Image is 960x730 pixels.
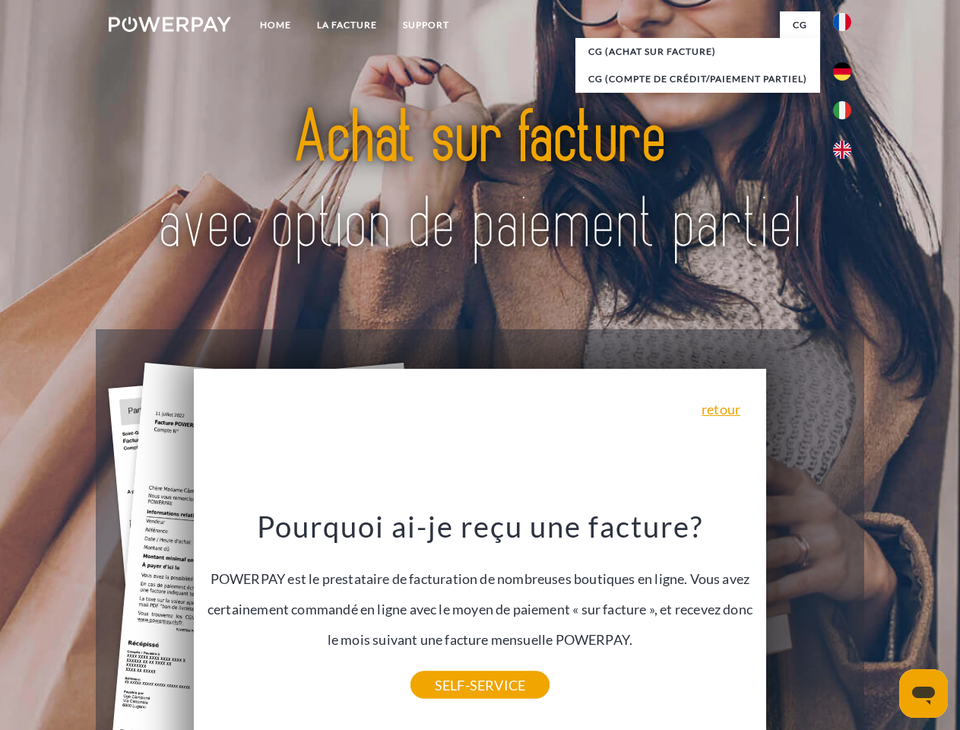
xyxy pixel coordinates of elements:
[145,73,815,291] img: title-powerpay_fr.svg
[833,141,851,159] img: en
[390,11,462,39] a: Support
[899,669,948,718] iframe: Bouton de lancement de la fenêtre de messagerie
[203,508,758,544] h3: Pourquoi ai-je reçu une facture?
[833,62,851,81] img: de
[109,17,231,32] img: logo-powerpay-white.svg
[833,13,851,31] img: fr
[247,11,304,39] a: Home
[575,65,820,93] a: CG (Compte de crédit/paiement partiel)
[203,508,758,685] div: POWERPAY est le prestataire de facturation de nombreuses boutiques en ligne. Vous avez certaineme...
[410,671,550,699] a: SELF-SERVICE
[833,101,851,119] img: it
[780,11,820,39] a: CG
[702,402,740,416] a: retour
[575,38,820,65] a: CG (achat sur facture)
[304,11,390,39] a: LA FACTURE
